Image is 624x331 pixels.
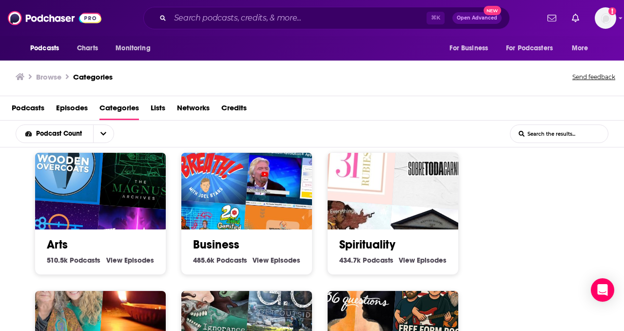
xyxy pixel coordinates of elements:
button: open menu [500,39,567,58]
img: Hot Breath! (Learn Comedy from the Pros) [168,121,252,205]
h3: Browse [36,72,61,82]
span: Open Advanced [457,16,497,21]
span: 485.6k [193,256,214,265]
img: Bitcoin Revolution App [246,126,330,210]
h2: Choose List sort [16,124,129,143]
span: Episodes [417,256,447,265]
a: Credits [221,100,247,120]
a: 485.6k Business Podcasts [193,256,247,265]
span: Charts [77,41,98,55]
img: The Magnus Archives [99,126,183,210]
a: Lists [151,100,165,120]
span: For Podcasters [506,41,553,55]
a: View Business Episodes [253,256,300,265]
a: Categories [99,100,139,120]
input: Search podcasts, credits, & more... [170,10,427,26]
a: Podcasts [12,100,44,120]
span: Logged in as dkcsports [595,7,616,29]
span: 510.5k [47,256,68,265]
a: View Spirituality Episodes [399,256,447,265]
a: 510.5k Arts Podcasts [47,256,100,265]
img: Sobre toda carne [392,126,476,210]
span: Podcasts [363,256,393,265]
button: Show profile menu [595,7,616,29]
span: Podcast Count [36,130,85,137]
img: Podchaser - Follow, Share and Rate Podcasts [8,9,101,27]
img: 31 & Rubies [314,121,398,205]
button: open menu [16,130,93,137]
img: Wooden Overcoats [21,121,105,205]
button: Open AdvancedNew [452,12,502,24]
a: Arts [47,237,68,252]
button: open menu [443,39,500,58]
span: Monitoring [116,41,150,55]
a: 434.7k Spirituality Podcasts [339,256,393,265]
span: View [253,256,269,265]
img: User Profile [595,7,616,29]
div: Search podcasts, credits, & more... [143,7,510,29]
a: View Arts Episodes [106,256,154,265]
a: Categories [73,72,113,82]
a: Show notifications dropdown [544,10,560,26]
button: Send feedback [569,70,618,84]
svg: Add a profile image [608,7,616,15]
button: open menu [23,39,72,58]
span: More [572,41,588,55]
a: Spirituality [339,237,395,252]
span: View [399,256,415,265]
span: View [106,256,122,265]
span: ⌘ K [427,12,445,24]
span: Podcasts [216,256,247,265]
a: Episodes [56,100,88,120]
button: open menu [109,39,163,58]
a: Networks [177,100,210,120]
div: Open Intercom Messenger [591,278,614,302]
a: Show notifications dropdown [568,10,583,26]
span: Podcasts [70,256,100,265]
span: Episodes [124,256,154,265]
span: 434.7k [339,256,361,265]
span: New [484,6,501,15]
a: Business [193,237,239,252]
button: open menu [565,39,601,58]
span: For Business [449,41,488,55]
span: Podcasts [30,41,59,55]
a: Charts [71,39,104,58]
span: Episodes [271,256,300,265]
button: open menu [93,125,114,143]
